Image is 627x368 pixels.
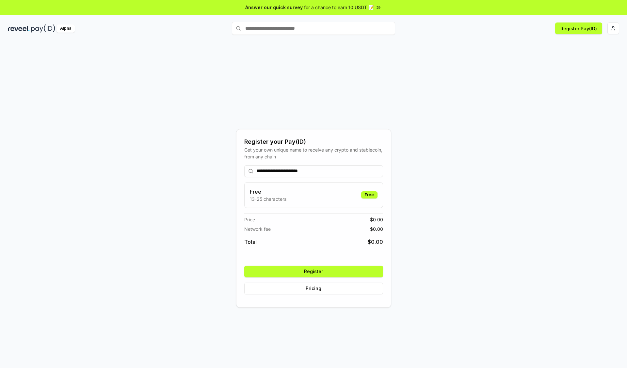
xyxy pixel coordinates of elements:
[250,188,286,196] h3: Free
[245,4,303,11] span: Answer our quick survey
[244,238,257,246] span: Total
[368,238,383,246] span: $ 0.00
[244,226,271,232] span: Network fee
[304,4,374,11] span: for a chance to earn 10 USDT 📝
[250,196,286,202] p: 13-25 characters
[244,216,255,223] span: Price
[244,146,383,160] div: Get your own unique name to receive any crypto and stablecoin, from any chain
[244,283,383,294] button: Pricing
[370,226,383,232] span: $ 0.00
[244,266,383,277] button: Register
[31,24,55,33] img: pay_id
[244,137,383,146] div: Register your Pay(ID)
[555,22,602,34] button: Register Pay(ID)
[8,24,30,33] img: reveel_dark
[56,24,75,33] div: Alpha
[361,191,378,199] div: Free
[370,216,383,223] span: $ 0.00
